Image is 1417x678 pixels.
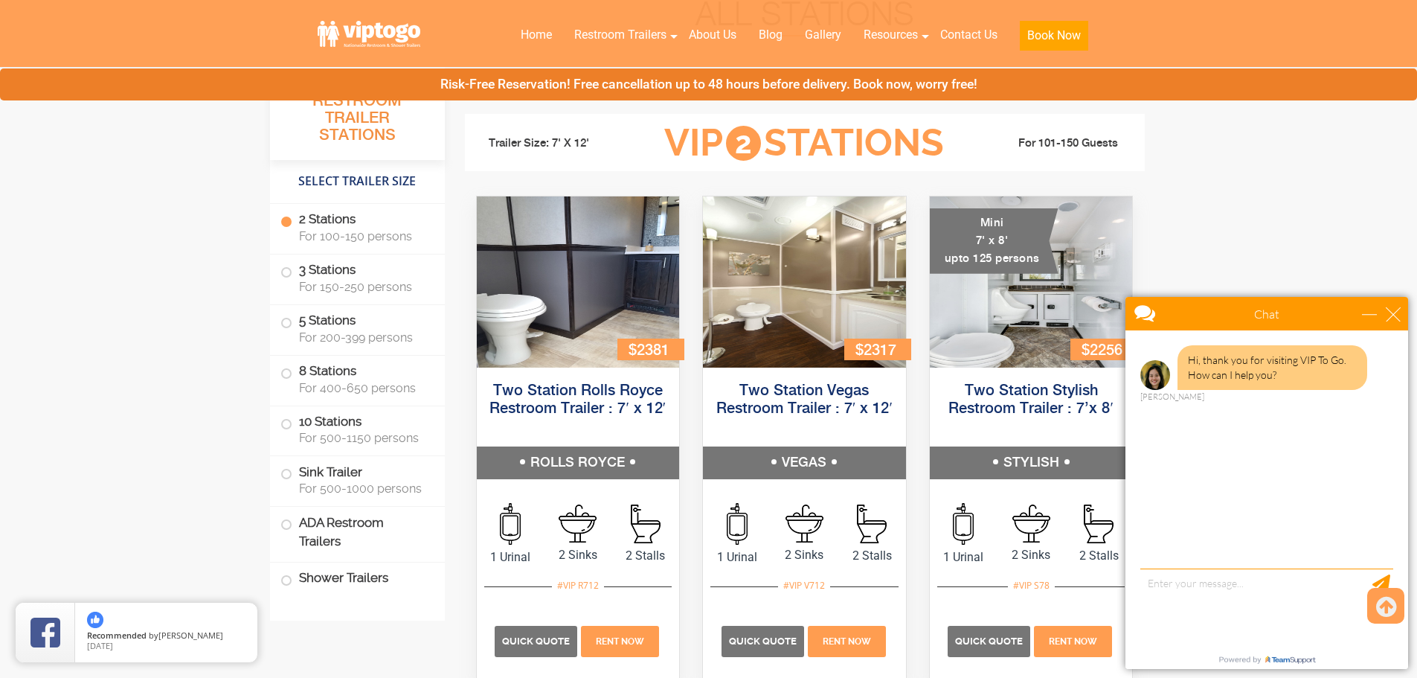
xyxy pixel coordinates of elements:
iframe: Live Chat Box [1116,288,1417,678]
span: 2 Sinks [544,546,611,564]
img: an icon of Stall [631,505,661,543]
label: 3 Stations [280,255,434,301]
a: Home [510,19,563,51]
a: Contact Us [929,19,1009,51]
span: Quick Quote [502,636,570,647]
h3: VIP Stations [641,123,967,164]
div: $2256 [1070,339,1137,360]
span: For 150-250 persons [299,280,427,294]
img: Side view of two station restroom trailer with separate doors for males and females [703,196,906,368]
div: $2381 [617,339,684,360]
a: Book Now [1009,19,1099,60]
img: an icon of urinal [727,503,748,545]
a: Rent Now [1032,633,1114,647]
a: Gallery [794,19,852,51]
a: Restroom Trailers [563,19,678,51]
label: 5 Stations [280,305,434,351]
img: Side view of two station restroom trailer with separate doors for males and females [477,196,680,368]
img: an icon of sink [785,505,823,543]
span: Rent Now [823,636,871,647]
a: About Us [678,19,748,51]
label: Sink Trailer [280,456,434,502]
span: 1 Urinal [477,549,544,566]
span: For 100-150 persons [299,229,427,243]
span: Quick Quote [955,636,1023,647]
img: an icon of sink [1012,505,1050,543]
span: [PERSON_NAME] [158,630,223,641]
span: For 200-399 persons [299,330,427,345]
span: 2 Stalls [838,547,906,565]
img: an icon of urinal [500,503,521,545]
label: 10 Stations [280,406,434,452]
span: For 400-650 persons [299,381,427,395]
img: an icon of urinal [953,503,974,545]
h5: VEGAS [703,447,906,479]
h3: All Portable Restroom Trailer Stations [270,71,445,160]
span: Quick Quote [729,636,797,647]
span: by [87,631,245,642]
a: Resources [852,19,929,51]
img: an icon of Stall [1084,505,1114,543]
label: 2 Stations [280,204,434,250]
span: [DATE] [87,640,113,651]
span: For 500-1000 persons [299,482,427,496]
img: A mini restroom trailer with two separate stations and separate doors for males and females [930,196,1133,368]
li: For 101-150 Guests [968,135,1134,153]
h5: ROLLS ROYCE [477,447,680,479]
span: For 500-1150 persons [299,431,427,445]
span: Rent Now [1049,636,1097,647]
img: thumbs up icon [87,612,103,628]
a: Quick Quote [722,633,806,647]
h5: STYLISH [930,447,1133,479]
span: 2 Sinks [771,546,838,564]
span: 2 Stalls [611,547,679,565]
span: 2 Stalls [1065,547,1133,565]
a: Rent Now [579,633,661,647]
img: an icon of sink [559,505,597,543]
label: 8 Stations [280,356,434,402]
div: Mini 7' x 8' upto 125 persons [930,208,1058,274]
span: 1 Urinal [703,549,771,566]
h4: Select Trailer Size [270,167,445,196]
a: Rent Now [806,633,887,647]
a: Two Station Stylish Restroom Trailer : 7’x 8′ [948,383,1113,417]
li: Trailer Size: 7' X 12' [475,121,642,166]
span: 2 [726,126,761,161]
div: $2317 [844,339,911,360]
div: #VIP R712 [552,576,604,595]
div: #VIP V712 [778,576,830,595]
div: #VIP S78 [1008,576,1055,595]
span: Rent Now [596,636,644,647]
a: Quick Quote [495,633,579,647]
img: an icon of Stall [857,505,887,543]
span: Recommended [87,630,147,641]
img: Review Rating [30,618,60,647]
span: 1 Urinal [930,549,997,566]
a: Blog [748,19,794,51]
a: Quick Quote [948,633,1032,647]
button: Book Now [1020,21,1088,51]
label: ADA Restroom Trailers [280,507,434,557]
label: Shower Trailers [280,563,434,595]
span: 2 Sinks [997,546,1065,564]
a: Two Station Rolls Royce Restroom Trailer : 7′ x 12′ [489,383,666,417]
a: Two Station Vegas Restroom Trailer : 7′ x 12′ [716,383,893,417]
